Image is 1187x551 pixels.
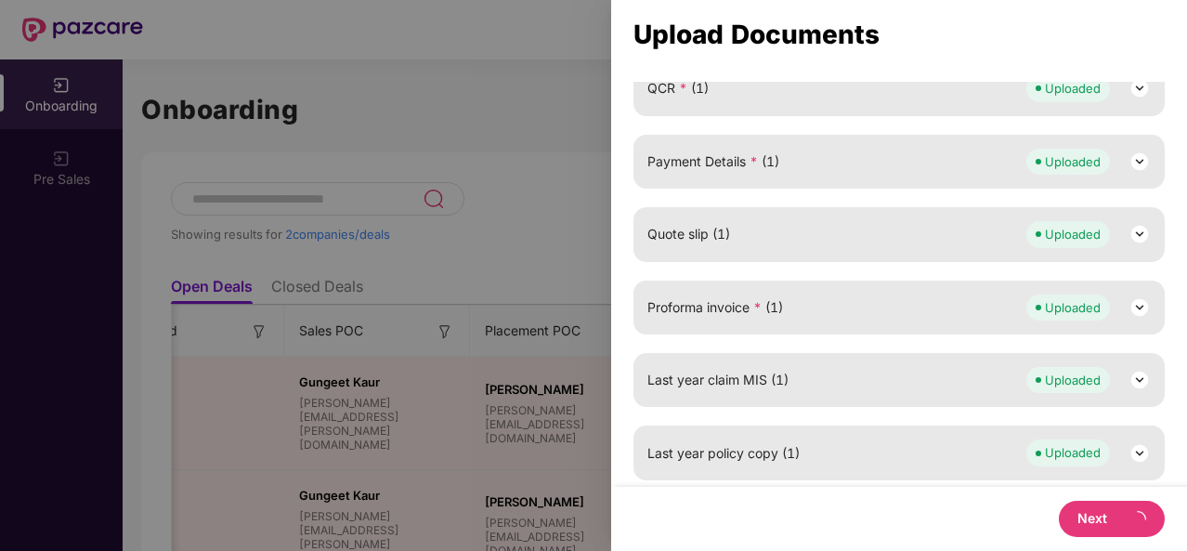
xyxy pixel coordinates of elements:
img: svg+xml;base64,PHN2ZyB3aWR0aD0iMjQiIGhlaWdodD0iMjQiIHZpZXdCb3g9IjAgMCAyNCAyNCIgZmlsbD0ibm9uZSIgeG... [1128,223,1151,245]
span: Last year claim MIS (1) [647,370,789,390]
span: Proforma invoice (1) [647,297,783,318]
img: svg+xml;base64,PHN2ZyB3aWR0aD0iMjQiIGhlaWdodD0iMjQiIHZpZXdCb3g9IjAgMCAyNCAyNCIgZmlsbD0ibm9uZSIgeG... [1128,296,1151,319]
div: Uploaded [1045,152,1101,171]
div: Uploaded [1045,225,1101,243]
span: Payment Details (1) [647,151,779,172]
span: Last year policy copy (1) [647,443,800,464]
div: Uploaded [1045,371,1101,389]
img: svg+xml;base64,PHN2ZyB3aWR0aD0iMjQiIGhlaWdodD0iMjQiIHZpZXdCb3g9IjAgMCAyNCAyNCIgZmlsbD0ibm9uZSIgeG... [1128,369,1151,391]
img: svg+xml;base64,PHN2ZyB3aWR0aD0iMjQiIGhlaWdodD0iMjQiIHZpZXdCb3g9IjAgMCAyNCAyNCIgZmlsbD0ibm9uZSIgeG... [1128,77,1151,99]
button: Next loading [1059,501,1165,537]
img: svg+xml;base64,PHN2ZyB3aWR0aD0iMjQiIGhlaWdodD0iMjQiIHZpZXdCb3g9IjAgMCAyNCAyNCIgZmlsbD0ibm9uZSIgeG... [1128,442,1151,465]
div: Uploaded [1045,298,1101,317]
span: loading [1128,510,1147,529]
span: QCR (1) [647,78,709,98]
img: svg+xml;base64,PHN2ZyB3aWR0aD0iMjQiIGhlaWdodD0iMjQiIHZpZXdCb3g9IjAgMCAyNCAyNCIgZmlsbD0ibm9uZSIgeG... [1128,151,1151,173]
div: Uploaded [1045,443,1101,462]
div: Uploaded [1045,79,1101,98]
span: Quote slip (1) [647,224,730,244]
div: Upload Documents [633,24,1165,45]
